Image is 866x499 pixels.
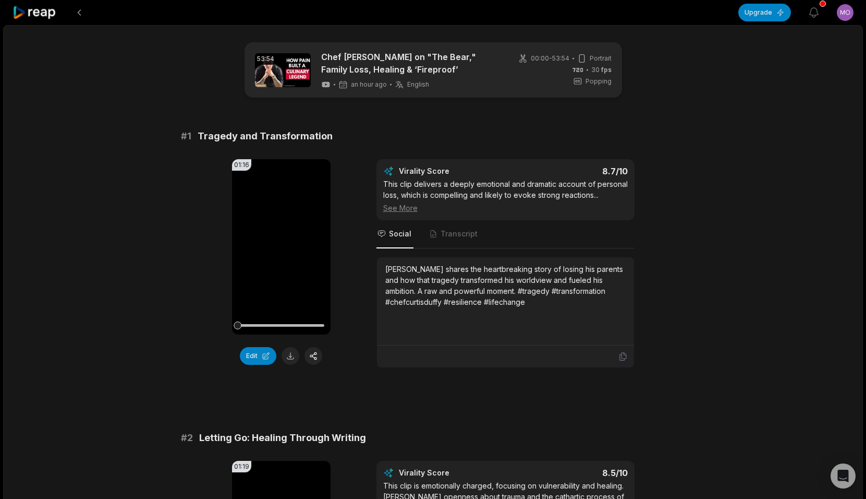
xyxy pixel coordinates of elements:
div: See More [383,203,628,213]
video: Your browser does not support mp4 format. [232,159,331,335]
span: # 2 [181,431,193,445]
button: Edit [240,347,276,365]
span: Popping [586,77,612,86]
span: English [407,80,429,89]
div: This clip delivers a deeply emotional and dramatic account of personal loss, which is compelling ... [383,179,628,213]
a: Chef [PERSON_NAME] on "The Bear," Family Loss, Healing & ‘Fireproof’ [321,51,501,76]
div: Open Intercom Messenger [831,464,856,489]
span: fps [601,66,612,74]
span: Letting Go: Healing Through Writing [199,431,366,445]
span: # 1 [181,129,191,144]
span: 30 [591,65,612,75]
div: 8.7 /10 [516,166,628,176]
span: an hour ago [351,80,387,89]
div: 8.5 /10 [516,468,628,478]
span: Portrait [590,54,612,63]
span: 00:00 - 53:54 [531,54,569,63]
span: Transcript [441,229,478,239]
div: Virality Score [399,468,511,478]
span: Tragedy and Transformation [198,129,333,144]
button: Upgrade [738,4,791,21]
div: Virality Score [399,166,511,176]
div: [PERSON_NAME] shares the heartbreaking story of losing his parents and how that tragedy transform... [385,264,626,307]
nav: Tabs [376,220,635,248]
span: Social [389,229,411,239]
